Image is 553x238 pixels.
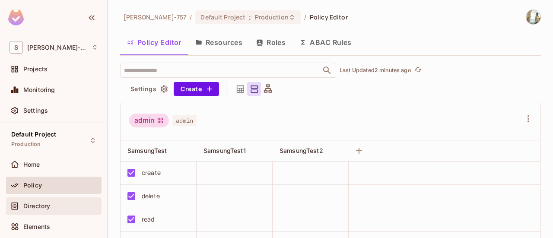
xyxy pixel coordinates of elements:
span: Directory [23,203,50,209]
button: Settings [127,82,170,96]
button: Policy Editor [120,32,188,53]
li: / [304,13,306,21]
button: Roles [249,32,292,53]
div: read [142,215,155,224]
button: ABAC Rules [292,32,359,53]
span: Monitoring [23,86,55,93]
img: SReyMgAAAABJRU5ErkJggg== [8,10,24,25]
div: create [142,168,161,178]
span: Policy [23,182,42,189]
span: Elements [23,223,50,230]
button: Open [321,64,333,76]
span: Default Project [11,131,56,138]
span: S [10,41,23,54]
span: Policy Editor [310,13,348,21]
span: Default Project [200,13,245,21]
div: delete [142,191,160,201]
div: admin [129,114,169,127]
span: SamsungTest2 [280,147,323,154]
button: refresh [413,65,423,76]
span: the active workspace [124,13,186,21]
span: : [248,14,251,21]
button: Create [174,82,219,96]
span: refresh [414,66,422,75]
span: Production [11,141,41,148]
span: Projects [23,66,48,73]
button: Resources [188,32,249,53]
p: Last Updated 2 minutes ago [340,67,411,74]
span: Production [255,13,289,21]
span: Workspace: Spoorthy-757 [27,44,87,51]
span: Click to refresh data [411,65,423,76]
li: / [190,13,192,21]
span: Settings [23,107,48,114]
span: SamsungTest [127,147,167,154]
span: admin [172,115,197,126]
span: Home [23,161,40,168]
span: SamsungTest1 [203,147,246,154]
img: Spoorthy D Gopalagowda [526,10,540,24]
